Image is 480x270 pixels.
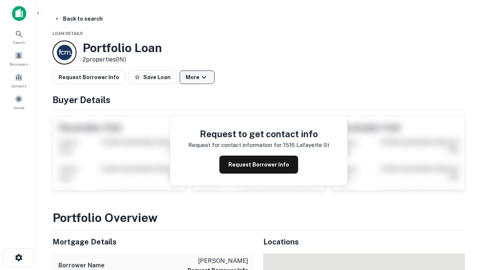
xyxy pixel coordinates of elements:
h6: Borrower Name [58,261,105,270]
span: Loan Details [52,31,83,36]
p: 1516 lafayette st [283,141,329,150]
h4: Request to get contact info [188,127,329,141]
a: Search [2,27,35,47]
span: Saved [13,105,24,111]
a: Saved [2,92,35,112]
h4: Buyer Details [52,93,465,106]
button: Request Borrower Info [52,70,125,84]
a: Borrowers [2,48,35,69]
button: More [180,70,214,84]
span: Borrowers [10,61,28,67]
p: Request for contact information for [188,141,282,150]
span: Contacts [11,83,26,89]
p: 2 properties (IN) [82,55,162,64]
p: [PERSON_NAME] [187,256,248,265]
h3: Portfolio Loan [82,41,162,55]
h3: Portfolio Overview [52,209,465,227]
span: Search [13,39,25,45]
h5: Mortgage Details [52,236,254,247]
button: Back to search [51,12,106,25]
img: capitalize-icon.png [12,6,26,21]
h5: Locations [263,236,465,247]
button: Request Borrower Info [219,156,298,174]
button: Save Loan [128,70,177,84]
iframe: Chat Widget [442,210,480,246]
a: Contacts [2,70,35,90]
